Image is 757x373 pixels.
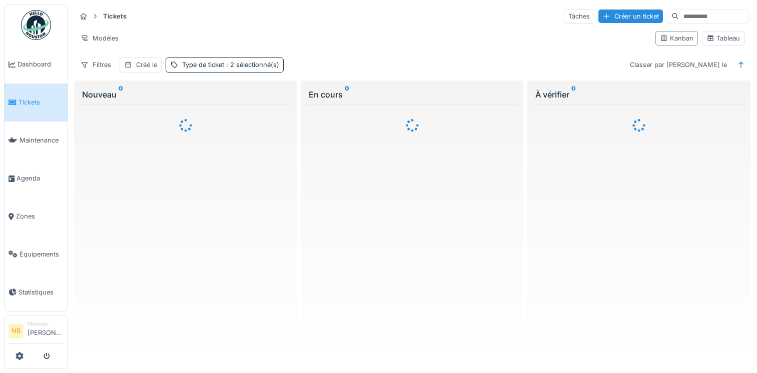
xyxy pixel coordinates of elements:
span: Tickets [19,97,64,107]
a: Zones [5,197,68,235]
a: NB Manager[PERSON_NAME] [9,320,64,344]
strong: Tickets [99,11,131,21]
a: Dashboard [5,45,68,83]
div: Manager [28,320,64,327]
span: Maintenance [20,135,64,145]
a: Maintenance [5,121,68,159]
a: Tickets [5,83,68,121]
span: Dashboard [18,59,64,69]
sup: 0 [119,88,123,100]
span: : 2 sélectionné(s) [224,61,279,68]
sup: 0 [571,88,576,100]
div: Type de ticket [182,60,279,69]
div: Filtres [76,57,116,72]
a: Agenda [5,159,68,197]
span: Agenda [17,173,64,183]
div: Modèles [76,31,123,45]
div: Créé le [136,60,157,69]
a: Statistiques [5,273,68,311]
div: En cours [309,88,515,100]
span: Statistiques [19,287,64,297]
div: Tâches [564,9,594,23]
span: Équipements [20,249,64,259]
img: Badge_color-CXgf-gQk.svg [21,10,51,40]
div: Kanban [660,33,693,43]
li: NB [9,323,24,338]
span: Zones [16,211,64,221]
div: À vérifier [535,88,742,100]
a: Équipements [5,235,68,273]
div: Classer par [PERSON_NAME] le [625,57,731,72]
div: Créer un ticket [598,9,663,23]
li: [PERSON_NAME] [28,320,64,341]
div: Tableau [706,33,740,43]
div: Nouveau [82,88,289,100]
sup: 0 [345,88,349,100]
